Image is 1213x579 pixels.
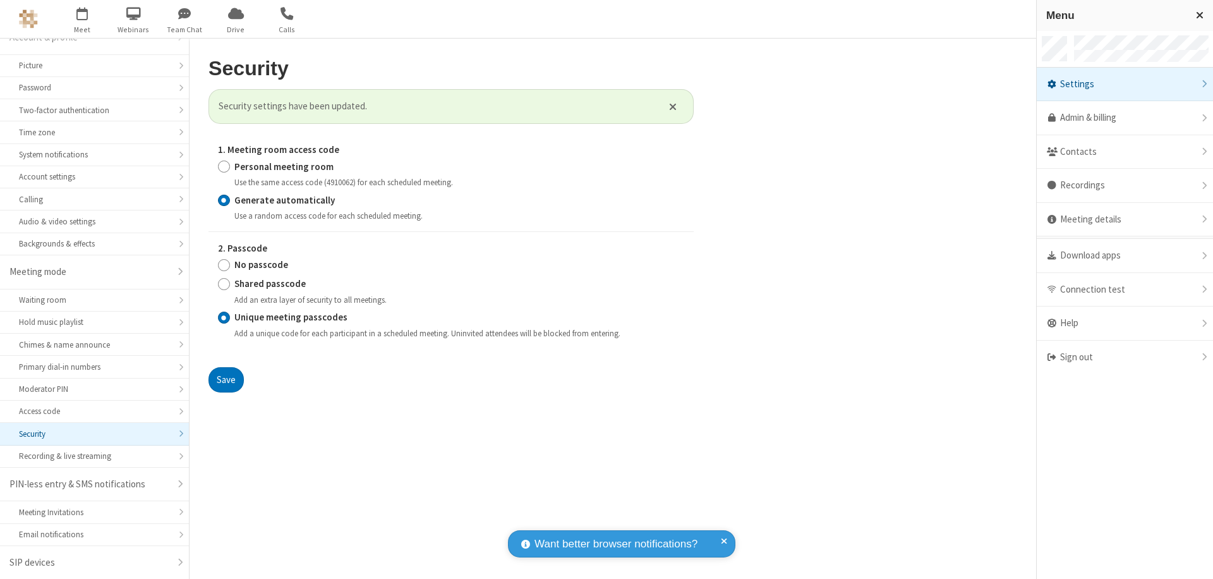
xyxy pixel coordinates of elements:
span: Meet [59,24,106,35]
div: Add an extra layer of security to all meetings. [234,293,684,305]
div: System notifications [19,149,170,161]
div: Account settings [19,171,170,183]
div: Primary dial-in numbers [19,361,170,373]
h3: Menu [1046,9,1185,21]
div: Access code [19,405,170,417]
div: Moderator PIN [19,383,170,395]
div: Backgrounds & effects [19,238,170,250]
div: Chimes & name announce [19,339,170,351]
div: Connection test [1037,273,1213,307]
div: Sign out [1037,341,1213,374]
div: Settings [1037,68,1213,102]
div: PIN-less entry & SMS notifications [9,477,170,492]
div: Time zone [19,126,170,138]
span: Want better browser notifications? [534,536,697,552]
div: Email notifications [19,528,170,540]
img: QA Selenium DO NOT DELETE OR CHANGE [19,9,38,28]
div: Waiting room [19,294,170,306]
div: Recording & live streaming [19,450,170,462]
span: Team Chat [161,24,208,35]
div: Meeting Invitations [19,506,170,518]
div: Add a unique code for each participant in a scheduled meeting. Uninvited attendees will be blocke... [234,327,684,339]
span: Calls [263,24,311,35]
label: 1. Meeting room access code [218,143,684,157]
div: Use a random access code for each scheduled meeting. [234,209,684,221]
div: Calling [19,193,170,205]
div: Help [1037,307,1213,341]
div: Security [19,428,170,440]
a: Admin & billing [1037,101,1213,135]
div: Picture [19,59,170,71]
div: Recordings [1037,169,1213,203]
div: Hold music playlist [19,316,170,328]
span: Webinars [110,24,157,35]
div: Meeting details [1037,203,1213,237]
strong: Shared passcode [234,277,306,289]
span: Drive [212,24,260,35]
strong: Personal meeting room [234,160,334,172]
button: Save [208,367,244,393]
strong: Generate automatically [234,193,335,205]
strong: Unique meeting passcodes [234,311,347,323]
div: Audio & video settings [19,216,170,228]
div: Meeting mode [9,265,170,279]
div: Contacts [1037,135,1213,169]
div: Use the same access code (4910062) for each scheduled meeting. [234,176,684,188]
div: SIP devices [9,556,170,570]
span: Security settings have been updated. [219,99,653,114]
div: Download apps [1037,239,1213,273]
h2: Security [208,58,694,80]
div: Two-factor authentication [19,104,170,116]
strong: No passcode [234,259,288,271]
div: Password [19,82,170,94]
button: Close alert [663,97,684,116]
label: 2. Passcode [218,241,684,256]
